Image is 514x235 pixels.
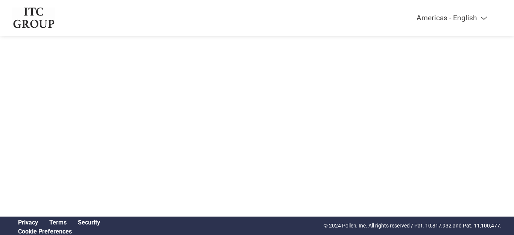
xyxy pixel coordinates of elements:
[324,222,502,230] p: © 2024 Pollen, Inc. All rights reserved / Pat. 10,817,932 and Pat. 11,100,477.
[78,219,100,226] a: Security
[18,219,38,226] a: Privacy
[49,219,67,226] a: Terms
[12,8,55,28] img: ITC Group
[12,228,106,235] div: Open Cookie Preferences Modal
[18,228,72,235] a: Cookie Preferences, opens a dedicated popup modal window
